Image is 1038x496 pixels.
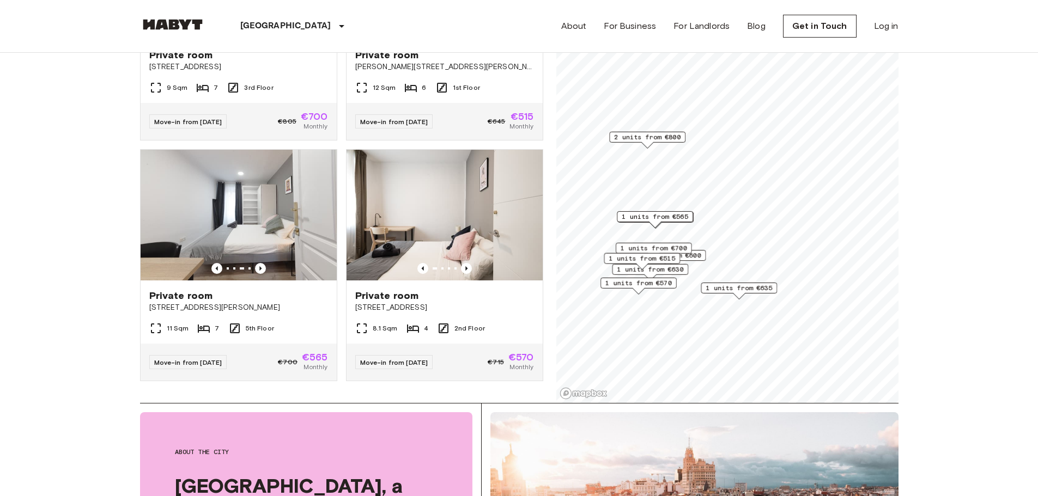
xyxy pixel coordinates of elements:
img: Marketing picture of unit ES-15-007-003-02H [141,150,337,280]
span: 8.1 Sqm [373,323,398,333]
span: 12 Sqm [373,83,396,93]
span: 3rd Floor [244,83,273,93]
div: Map marker [617,211,693,228]
span: Private room [149,289,213,302]
span: Move-in from [DATE] [360,118,428,126]
span: 2 units from €800 [614,132,681,142]
span: €645 [488,117,506,126]
span: Monthly [303,362,327,372]
span: 1st Floor [453,83,480,93]
span: €570 [508,352,534,362]
span: €805 [278,117,296,126]
span: Monthly [509,362,533,372]
button: Previous image [461,263,472,274]
div: Map marker [701,283,777,299]
a: About [561,20,587,33]
span: 1 units from €635 [706,283,772,293]
span: 11 Sqm [167,323,189,333]
div: Map marker [600,278,676,295]
span: 1 units from €565 [622,212,688,222]
span: €700 [301,112,328,121]
span: 6 [422,83,426,93]
div: Map marker [617,212,694,229]
div: Map marker [615,243,691,260]
a: For Business [604,20,656,33]
span: 5th Floor [246,323,274,333]
span: [STREET_ADDRESS][PERSON_NAME] [149,302,328,313]
span: 1 units from €630 [617,265,683,274]
span: 7 [214,83,218,93]
a: Previous imagePrevious imagePrivate room[STREET_ADDRESS][PERSON_NAME]11 Sqm75th FloorMove-in from... [140,149,337,381]
a: Log in [874,20,899,33]
span: 1 units from €700 [620,243,687,253]
a: Blog [747,20,766,33]
span: 2nd Floor [454,323,485,333]
span: Move-in from [DATE] [154,118,222,126]
div: Map marker [612,264,688,281]
span: Monthly [303,121,327,131]
img: Habyt [140,19,205,30]
span: [STREET_ADDRESS] [355,302,534,313]
span: €700 [278,357,298,367]
span: Private room [355,48,419,62]
span: Monthly [509,121,533,131]
span: Move-in from [DATE] [154,358,222,366]
span: Move-in from [DATE] [360,358,428,366]
span: 4 [424,323,428,333]
span: 1 units from €515 [609,254,675,264]
button: Previous image [417,263,428,274]
span: €565 [302,352,328,362]
span: About the city [175,447,438,457]
button: Previous image [211,263,222,274]
a: Marketing picture of unit ES-15-035-001-03HPrevious imagePrevious imagePrivate room[STREET_ADDRES... [346,149,543,381]
span: Private room [149,48,213,62]
button: Previous image [255,263,266,274]
div: Map marker [629,250,706,267]
img: Marketing picture of unit ES-15-035-001-03H [347,150,543,280]
p: [GEOGRAPHIC_DATA] [240,20,331,33]
span: €715 [488,357,504,367]
a: Mapbox logo [560,387,608,400]
span: 7 [215,323,219,333]
span: [PERSON_NAME][STREET_ADDRESS][PERSON_NAME] [355,62,534,72]
div: Map marker [604,253,680,270]
span: 1 units from €600 [634,250,701,260]
a: For Landlords [673,20,730,33]
span: [STREET_ADDRESS] [149,62,328,72]
span: €515 [511,112,534,121]
span: 1 units from €570 [605,278,671,288]
span: 9 Sqm [167,83,188,93]
span: Private room [355,289,419,302]
a: Get in Touch [783,15,857,38]
div: Map marker [609,132,685,149]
